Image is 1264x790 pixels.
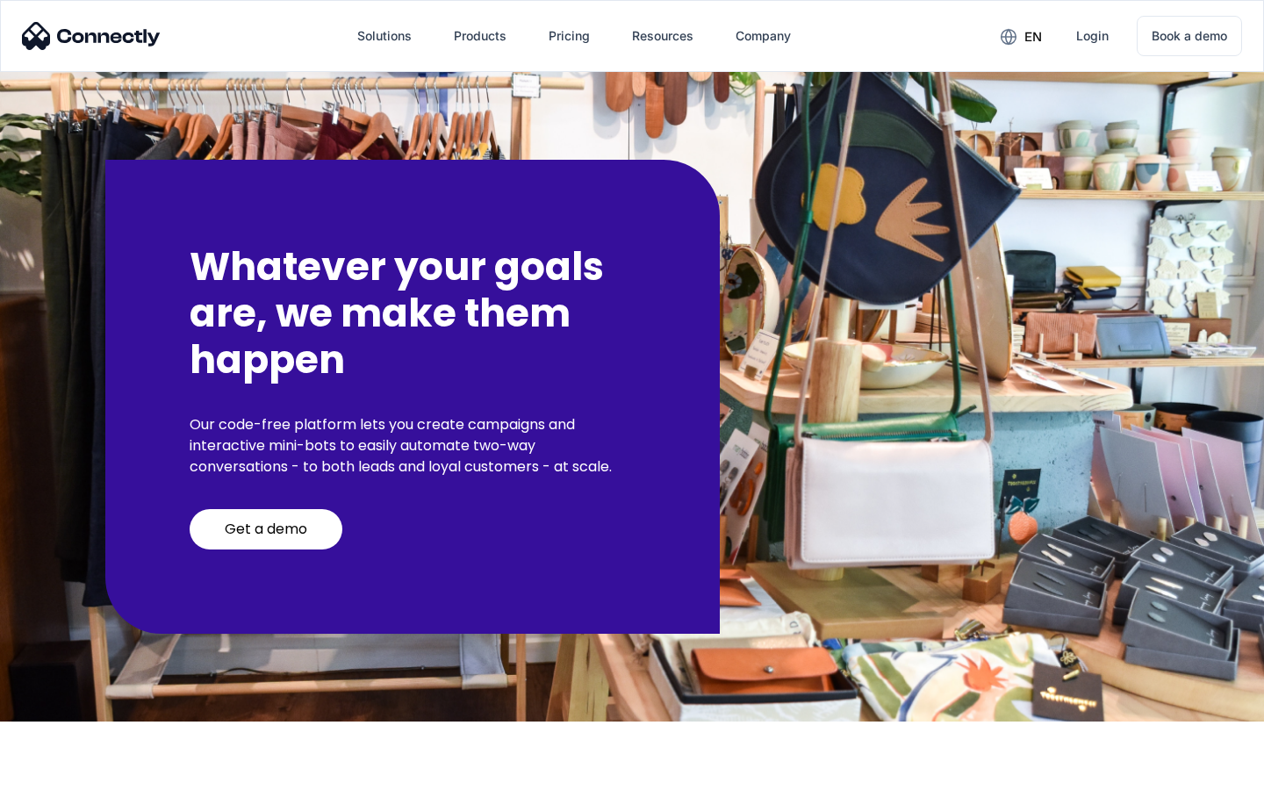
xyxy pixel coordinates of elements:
[1062,15,1123,57] a: Login
[190,414,636,478] p: Our code-free platform lets you create campaigns and interactive mini-bots to easily automate two...
[1024,25,1042,49] div: en
[1137,16,1242,56] a: Book a demo
[987,23,1055,49] div: en
[549,24,590,48] div: Pricing
[618,15,707,57] div: Resources
[1076,24,1109,48] div: Login
[343,15,426,57] div: Solutions
[440,15,521,57] div: Products
[190,244,636,383] h2: Whatever your goals are, we make them happen
[736,24,791,48] div: Company
[22,22,161,50] img: Connectly Logo
[225,521,307,538] div: Get a demo
[454,24,506,48] div: Products
[18,759,105,784] aside: Language selected: English
[722,15,805,57] div: Company
[632,24,693,48] div: Resources
[357,24,412,48] div: Solutions
[190,509,342,549] a: Get a demo
[35,759,105,784] ul: Language list
[535,15,604,57] a: Pricing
